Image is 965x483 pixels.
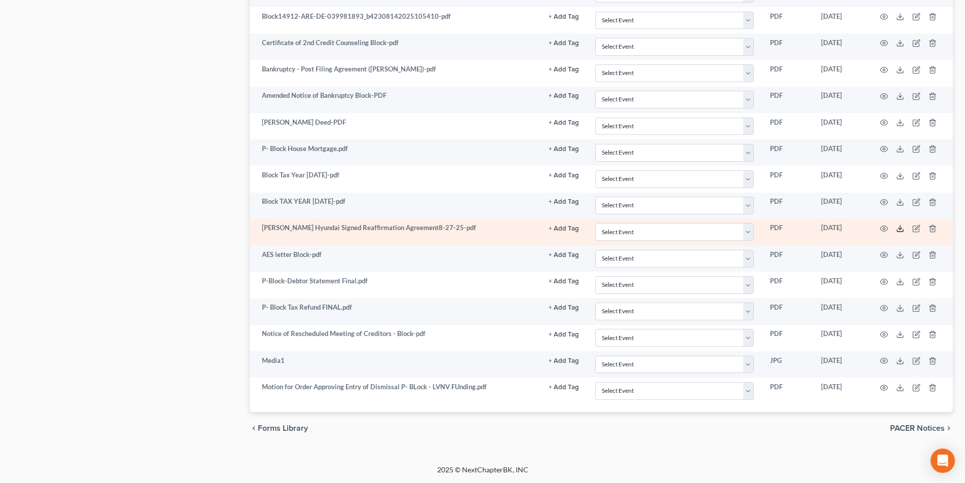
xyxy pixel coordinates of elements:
button: + Add Tag [549,146,579,153]
button: + Add Tag [549,305,579,311]
a: + Add Tag [549,170,579,180]
span: Forms Library [258,424,308,432]
button: + Add Tag [549,120,579,126]
td: [DATE] [813,7,868,33]
td: P- Block House Mortgage.pdf [250,139,541,166]
td: Notice of Rescheduled Meeting of Creditors - Block-pdf [250,325,541,351]
a: + Add Tag [549,118,579,127]
td: [DATE] [813,245,868,272]
button: + Add Tag [549,358,579,364]
td: PDF [762,7,813,33]
button: + Add Tag [549,278,579,285]
td: PDF [762,166,813,192]
td: [DATE] [813,351,868,378]
td: [DATE] [813,87,868,113]
td: Block Tax Year [DATE]-pdf [250,166,541,192]
span: PACER Notices [890,424,945,432]
button: + Add Tag [549,252,579,258]
td: PDF [762,378,813,404]
td: [DATE] [813,60,868,86]
a: + Add Tag [549,64,579,74]
td: [PERSON_NAME] Deed-PDF [250,113,541,139]
td: Media1 [250,351,541,378]
a: + Add Tag [549,276,579,286]
td: Certificate of 2nd Credit Counseling Block-pdf [250,33,541,60]
a: + Add Tag [549,223,579,233]
button: + Add Tag [549,172,579,179]
a: + Add Tag [549,12,579,21]
button: + Add Tag [549,199,579,205]
button: + Add Tag [549,384,579,391]
td: [DATE] [813,272,868,298]
a: + Add Tag [549,197,579,206]
td: [DATE] [813,113,868,139]
i: chevron_left [250,424,258,432]
a: + Add Tag [549,91,579,100]
td: [DATE] [813,193,868,219]
td: PDF [762,245,813,272]
a: + Add Tag [549,250,579,259]
button: + Add Tag [549,66,579,73]
td: Motion for Order Approving Entry of Dismissal P- BLock - LVNV FUnding.pdf [250,378,541,404]
div: 2025 © NextChapterBK, INC [194,465,771,483]
td: [DATE] [813,325,868,351]
td: PDF [762,113,813,139]
td: PDF [762,60,813,86]
td: [DATE] [813,298,868,324]
a: + Add Tag [549,144,579,154]
td: Block TAX YEAR [DATE]-pdf [250,193,541,219]
a: + Add Tag [549,38,579,48]
button: + Add Tag [549,40,579,47]
td: JPG [762,351,813,378]
td: AES letter Block-pdf [250,245,541,272]
td: PDF [762,193,813,219]
button: + Add Tag [549,93,579,99]
td: P-Block-Debtor Statement Final.pdf [250,272,541,298]
td: [DATE] [813,33,868,60]
td: PDF [762,298,813,324]
td: P- Block Tax Refund FINAL.pdf [250,298,541,324]
td: PDF [762,87,813,113]
button: PACER Notices chevron_right [890,424,953,432]
button: + Add Tag [549,331,579,338]
td: Bankruptcy - Post Filing Agreement ([PERSON_NAME])-pdf [250,60,541,86]
td: [DATE] [813,378,868,404]
td: PDF [762,139,813,166]
button: chevron_left Forms Library [250,424,308,432]
td: Block14912-ARE-DE-039981893_b42308142025105410-pdf [250,7,541,33]
td: [PERSON_NAME] Hyundai Signed Reaffirmation Agreement8-27-25-pdf [250,219,541,245]
i: chevron_right [945,424,953,432]
a: + Add Tag [549,382,579,392]
td: PDF [762,33,813,60]
a: + Add Tag [549,303,579,312]
td: PDF [762,272,813,298]
td: Amended Notice of Bankruptcy Block-PDF [250,87,541,113]
div: Open Intercom Messenger [931,449,955,473]
td: PDF [762,325,813,351]
td: [DATE] [813,166,868,192]
td: [DATE] [813,139,868,166]
td: PDF [762,219,813,245]
button: + Add Tag [549,226,579,232]
a: + Add Tag [549,356,579,365]
button: + Add Tag [549,14,579,20]
td: [DATE] [813,219,868,245]
a: + Add Tag [549,329,579,339]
